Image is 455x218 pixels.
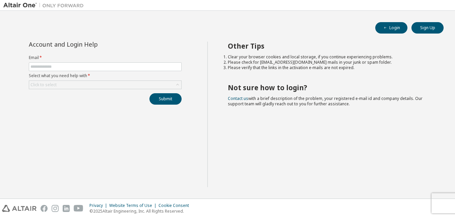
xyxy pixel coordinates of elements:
[228,60,432,65] li: Please check for [EMAIL_ADDRESS][DOMAIN_NAME] mails in your junk or spam folder.
[89,203,109,208] div: Privacy
[30,82,57,88] div: Click to select
[63,205,70,212] img: linkedin.svg
[228,42,432,50] h2: Other Tips
[3,2,87,9] img: Altair One
[52,205,59,212] img: instagram.svg
[2,205,37,212] img: altair_logo.svg
[29,73,182,78] label: Select what you need help with
[228,96,422,107] span: with a brief description of the problem, your registered e-mail id and company details. Our suppo...
[109,203,158,208] div: Website Terms of Use
[41,205,48,212] img: facebook.svg
[228,54,432,60] li: Clear your browser cookies and local storage, if you continue experiencing problems.
[89,208,193,214] p: © 2025 Altair Engineering, Inc. All Rights Reserved.
[411,22,444,34] button: Sign Up
[29,55,182,60] label: Email
[149,93,182,105] button: Submit
[158,203,193,208] div: Cookie Consent
[228,96,248,101] a: Contact us
[29,81,181,89] div: Click to select
[29,42,151,47] div: Account and Login Help
[74,205,83,212] img: youtube.svg
[228,65,432,70] li: Please verify that the links in the activation e-mails are not expired.
[375,22,407,34] button: Login
[228,83,432,92] h2: Not sure how to login?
